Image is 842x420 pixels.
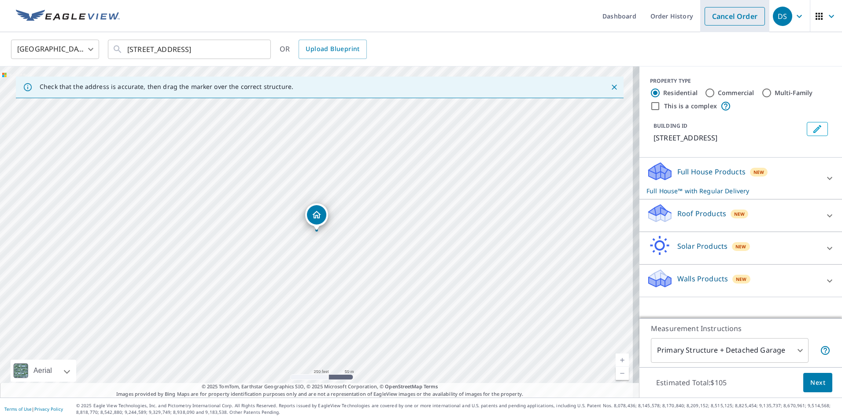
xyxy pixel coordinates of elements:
button: Close [609,81,620,93]
div: Solar ProductsNew [646,236,835,261]
p: Walls Products [677,273,728,284]
a: Current Level 17, Zoom In [616,354,629,367]
p: Full House™ with Regular Delivery [646,186,819,195]
a: Privacy Policy [34,406,63,412]
label: Commercial [718,88,754,97]
div: Aerial [31,360,55,382]
span: New [753,169,764,176]
p: [STREET_ADDRESS] [654,133,803,143]
p: Roof Products [677,208,726,219]
a: Terms of Use [4,406,32,412]
span: © 2025 TomTom, Earthstar Geographics SIO, © 2025 Microsoft Corporation, © [202,383,438,391]
p: Check that the address is accurate, then drag the marker over the correct structure. [40,83,293,91]
div: Aerial [11,360,76,382]
span: Your report will include the primary structure and a detached garage if one exists. [820,345,831,356]
span: New [734,210,745,217]
div: Dropped pin, building 1, Residential property, 701 38th St Des Moines, IA 50312 [305,203,328,231]
p: | [4,406,63,412]
a: Upload Blueprint [299,40,366,59]
p: BUILDING ID [654,122,687,129]
a: OpenStreetMap [385,383,422,390]
span: Upload Blueprint [306,44,359,55]
div: [GEOGRAPHIC_DATA] [11,37,99,62]
button: Next [803,373,832,393]
div: Roof ProductsNew [646,203,835,228]
input: Search by address or latitude-longitude [127,37,253,62]
a: Cancel Order [705,7,765,26]
p: © 2025 Eagle View Technologies, Inc. and Pictometry International Corp. All Rights Reserved. Repo... [76,402,838,416]
p: Estimated Total: $105 [649,373,734,392]
p: Full House Products [677,166,746,177]
span: Next [810,377,825,388]
span: New [736,276,747,283]
div: Primary Structure + Detached Garage [651,338,809,363]
div: Walls ProductsNew [646,268,835,293]
label: This is a complex [664,102,717,111]
div: OR [280,40,367,59]
div: PROPERTY TYPE [650,77,831,85]
p: Measurement Instructions [651,323,831,334]
img: EV Logo [16,10,120,23]
div: Full House ProductsNewFull House™ with Regular Delivery [646,161,835,195]
p: Solar Products [677,241,728,251]
span: New [735,243,746,250]
label: Multi-Family [775,88,813,97]
button: Edit building 1 [807,122,828,136]
label: Residential [663,88,698,97]
div: DS [773,7,792,26]
a: Current Level 17, Zoom Out [616,367,629,380]
a: Terms [424,383,438,390]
